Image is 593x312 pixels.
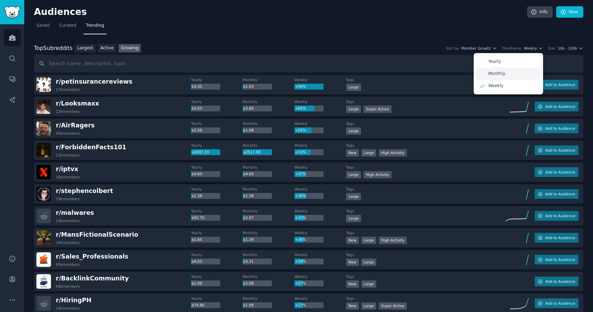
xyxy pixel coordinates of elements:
span: x4.60 [243,172,254,176]
input: Search name, description, topic [34,55,583,73]
dt: Monthly [243,274,294,279]
div: 13k members [56,153,80,158]
dt: Weekly [294,230,346,235]
span: x2.08 [192,281,202,285]
div: Large [346,127,361,135]
span: x2.07 [243,216,254,220]
div: Large [361,259,377,266]
a: Growing [119,44,141,53]
div: Large [346,215,361,222]
div: Large [361,280,377,288]
span: x3.35 [192,84,202,88]
dt: Weekly [294,165,346,170]
div: New [346,237,359,244]
div: Large [346,193,361,200]
span: x4.60 [192,172,202,176]
img: ForbiddenFacts101 [36,143,51,158]
button: Add to Audience [535,124,578,133]
button: Add to Audience [535,277,578,286]
dt: Weekly [294,187,346,192]
span: 10k - 100k [558,46,577,51]
dt: Yearly [191,143,243,148]
div: Super Active [379,302,407,310]
dt: Monthly [243,143,294,148]
dt: Monthly [243,187,294,192]
dt: Tags [346,165,501,170]
span: r/ Sales_Professionals [56,253,128,260]
dt: Tags [346,143,501,148]
span: x1.29 [243,237,254,242]
dt: Yearly [191,99,243,104]
span: r/ ForbiddenFacts101 [56,144,126,151]
button: Add to Audience [535,189,578,199]
div: Timeframe [502,46,522,51]
div: New [346,302,359,310]
div: 34k members [56,240,80,245]
span: r/ Looksmaxx [56,100,99,107]
div: 60k members [56,131,80,136]
dt: Yearly [191,252,243,257]
span: Add to Audience [545,104,575,109]
dt: Yearly [191,187,243,192]
dt: Tags [346,121,501,126]
dt: Tags [346,230,501,235]
dt: Monthly [243,77,294,82]
span: x2.06 [192,128,202,132]
span: Curated [59,23,76,29]
dt: Tags [346,209,501,213]
span: Weekly [524,46,537,51]
dt: Weekly [294,121,346,126]
span: +30% [295,237,306,242]
button: Add to Audience [535,80,578,90]
span: Saved [36,23,50,29]
dt: Yearly [191,274,243,279]
a: Info [527,6,553,18]
dt: Tags [346,296,501,301]
div: Top Subreddits [34,44,72,53]
h2: Audiences [34,7,527,18]
button: Add to Audience [535,211,578,221]
span: r/ stephencolbert [56,187,113,194]
span: x1.68 [243,128,254,132]
div: Sort by [446,46,459,51]
dt: Monthly [243,99,294,104]
div: Large [346,171,361,178]
dt: Monthly [243,209,294,213]
dt: Tags [346,252,501,257]
span: +55% [295,128,306,132]
dt: Tags [346,274,501,279]
button: Add to Audience [535,255,578,264]
p: Monthly [488,71,505,77]
button: Add to Audience [535,233,578,243]
a: Saved [34,20,52,34]
span: x1.03 [243,84,254,88]
button: Member Growth [462,46,497,51]
dt: Tags [346,187,501,192]
dt: Monthly [243,296,294,301]
div: 17k members [56,87,80,92]
img: iptvx [36,165,51,179]
div: 14k members [56,218,80,223]
span: r/ MansFictionalScenario [56,231,138,238]
div: Large [361,302,377,310]
dt: Weekly [294,274,346,279]
dt: Yearly [191,209,243,213]
dt: Yearly [191,165,243,170]
img: AirRagers [36,121,51,136]
dt: Weekly [294,99,346,104]
div: Size [548,46,556,51]
div: Large [346,84,361,91]
button: Add to Audience [535,145,578,155]
dt: Monthly [243,121,294,126]
div: Large [361,237,377,244]
dt: Monthly [243,230,294,235]
span: Add to Audience [545,235,575,240]
span: Member Growth [462,46,491,51]
span: r/ malwares [56,209,94,216]
img: Sales_Professionals [36,252,51,267]
p: Yearly [488,59,501,65]
span: x2517.00 [243,150,261,154]
div: 69k members [56,262,80,267]
button: Add to Audience [535,167,578,177]
span: x2.08 [243,281,254,285]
